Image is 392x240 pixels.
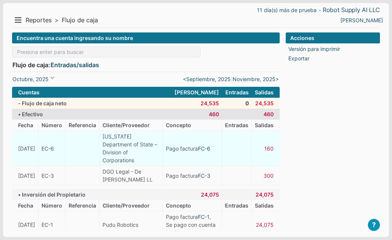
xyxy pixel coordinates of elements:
[66,200,100,211] td: Referencia
[12,189,162,200] td: Inversión del Propietario
[12,46,201,57] input: Presiona enter para buscar
[340,16,383,24] a: Maria Campias
[12,32,280,43] div: Encuentra una cuenta ingresando su nombre
[100,211,163,238] td: Pudu Robotics
[318,8,321,12] span: -
[12,60,280,71] div: Flujo de caja:
[38,200,66,211] td: Número
[252,200,280,211] td: Salidas
[38,131,66,166] td: EC-6
[286,32,380,43] div: Acciones
[12,87,162,98] th: Cuentas
[198,145,210,152] a: FC-6
[12,200,38,211] td: Fecha
[233,75,279,83] a: Noviembre, 2025>
[264,145,274,152] a: 160
[38,166,66,185] td: EC-3
[12,131,38,166] td: [DATE]
[12,109,162,120] td: Efectivo
[209,110,219,118] a: 460
[100,166,163,185] td: DGO Legal - De [PERSON_NAME] LL
[252,120,280,131] td: Salidas
[222,87,252,98] th: Entradas
[12,211,38,238] td: [DATE]
[100,131,163,166] td: [US_STATE] Department of State – Division of Corporations
[12,166,38,185] td: [DATE]
[162,131,222,166] td: Pago factura
[100,120,163,131] td: Cliente/Proveedor
[26,16,52,24] span: Reportes
[183,75,279,83] div: |
[12,14,24,26] button: Menu
[18,191,22,198] span: •
[257,6,317,14] a: 11 día(s) más de prueba
[162,211,222,238] td: Pago factura , Se pago con cuenta BOFA personal
[198,172,210,180] a: FC-3
[222,200,252,211] td: Entradas
[288,45,340,53] a: Versión para imprimir
[198,213,210,221] a: FC-1
[38,211,66,238] td: EC-1
[368,219,380,231] button: ?
[50,60,99,69] a: Entradas/salidas
[18,110,22,118] span: •
[252,189,280,200] td: 24,075
[18,99,67,107] a: Flujo de caja neto
[252,98,280,109] th: 24,535
[162,166,222,185] td: Pago factura
[162,200,222,211] td: Concepto
[323,6,380,14] a: Robot Supply AI LLC
[38,120,66,131] td: Número
[55,16,59,24] span: >
[222,98,252,109] th: 0
[162,120,222,131] td: Concepto
[263,172,274,180] a: 300
[100,200,163,211] td: Cliente/Proveedor
[201,191,219,198] a: 24,075
[62,16,98,24] span: Flujo de caja
[12,120,38,131] td: Fecha
[288,54,309,62] a: Exportar
[162,98,222,109] th: 24,535
[183,75,231,83] a: <Septiembre, 2025
[256,221,274,229] a: 24,075
[66,120,100,131] td: Referencia
[222,120,252,131] td: Entradas
[12,75,49,83] a: Octubre, 2025
[252,109,280,120] td: 460
[252,87,280,98] th: Salidas
[162,87,222,98] th: [PERSON_NAME]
